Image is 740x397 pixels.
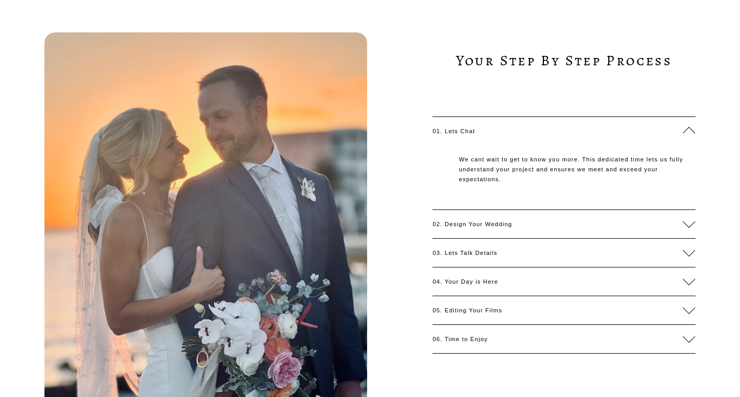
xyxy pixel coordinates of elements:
[432,336,683,342] span: 06. Time to Enjoy
[432,296,696,324] button: 05. Editing Your Films
[432,250,683,256] span: 03. Lets Talk Details
[432,210,696,238] button: 02. Design Your Wedding
[432,221,683,227] span: 02. Design Your Wedding
[432,267,696,296] button: 04. Your Day is Here
[432,128,683,134] span: 01. Lets Chat
[432,117,696,145] button: 01. Lets Chat
[432,239,696,267] button: 03. Lets Talk Details
[432,325,696,353] button: 06. Time to Enjoy
[459,155,695,184] p: We cant wait to get to know you more. This dedicated time lets us fully understand your project a...
[432,307,683,313] span: 05. Editing Your Films
[432,53,696,68] h3: Your Step By Step Process
[432,145,696,209] div: 01. Lets Chat
[432,278,683,285] span: 04. Your Day is Here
